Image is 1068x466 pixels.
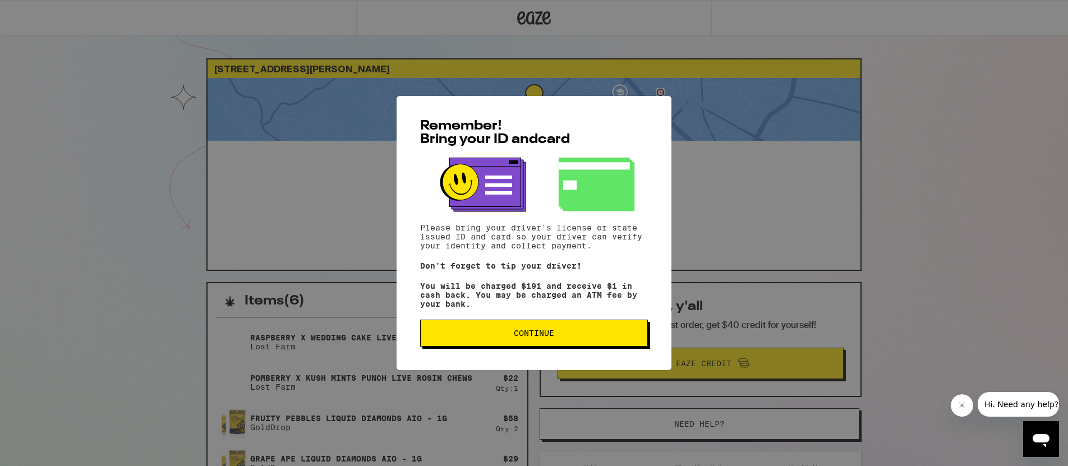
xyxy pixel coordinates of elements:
p: Please bring your driver's license or state issued ID and card so your driver can verify your ide... [420,223,648,250]
p: You will be charged $191 and receive $1 in cash back. You may be charged an ATM fee by your bank. [420,282,648,308]
p: Don't forget to tip your driver! [420,261,648,270]
button: Continue [420,320,648,347]
iframe: Close message [951,394,973,417]
iframe: Button to launch messaging window [1023,421,1059,457]
span: Continue [514,329,554,337]
iframe: Message from company [978,392,1059,417]
span: Remember! Bring your ID and card [420,119,570,146]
